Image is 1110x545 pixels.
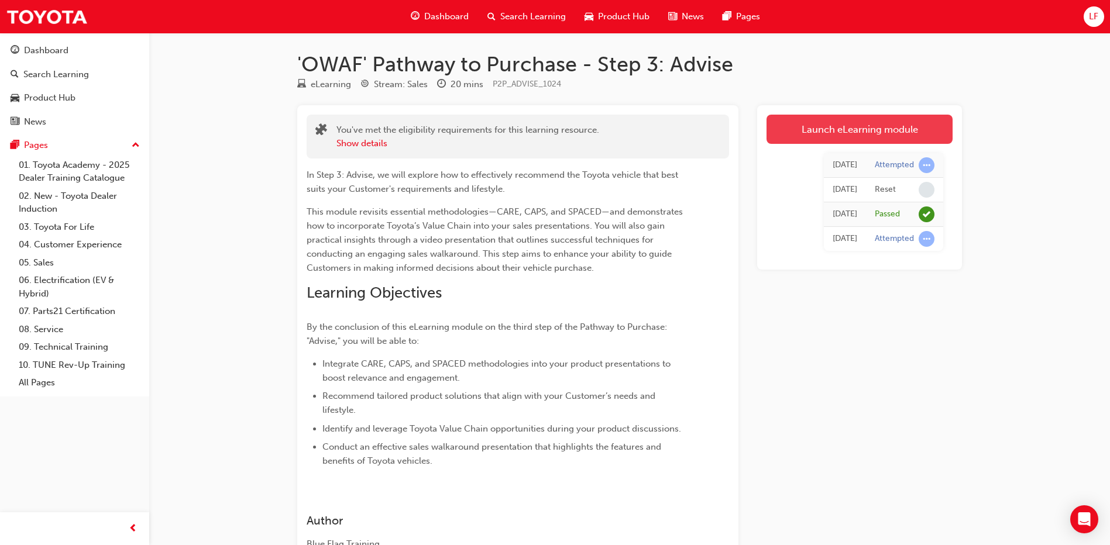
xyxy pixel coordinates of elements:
img: Trak [6,4,88,30]
div: Attempted [875,160,914,171]
button: LF [1084,6,1104,27]
span: News [682,10,704,23]
span: learningRecordVerb_PASS-icon [919,206,934,222]
div: Sat Aug 16 2025 12:30:36 GMT+0800 (Australian Western Standard Time) [833,183,857,196]
span: Dashboard [424,10,469,23]
div: Dashboard [24,44,68,57]
a: guage-iconDashboard [401,5,478,29]
div: Stream [360,77,428,92]
div: Search Learning [23,68,89,81]
span: Conduct an effective sales walkaround presentation that highlights the features and benefits of T... [322,441,664,466]
a: 02. New - Toyota Dealer Induction [14,187,145,218]
span: search-icon [487,9,496,24]
h3: Author [307,514,687,527]
a: 09. Technical Training [14,338,145,356]
button: Show details [336,137,387,150]
span: learningRecordVerb_ATTEMPT-icon [919,157,934,173]
a: 03. Toyota For Life [14,218,145,236]
a: Launch eLearning module [767,115,953,144]
a: Search Learning [5,64,145,85]
span: pages-icon [11,140,19,151]
span: search-icon [11,70,19,80]
span: car-icon [11,93,19,104]
a: 01. Toyota Academy - 2025 Dealer Training Catalogue [14,156,145,187]
div: Passed [875,209,900,220]
div: Reset [875,184,896,195]
span: This module revisits essential methodologies—CARE, CAPS, and SPACED—and demonstrates how to incor... [307,206,685,273]
div: You've met the eligibility requirements for this learning resource. [336,123,599,150]
span: Identify and leverage Toyota Value Chain opportunities during your product discussions. [322,423,681,434]
a: All Pages [14,374,145,392]
a: news-iconNews [659,5,713,29]
span: target-icon [360,80,369,90]
button: Pages [5,134,145,156]
span: prev-icon [129,522,138,536]
div: Stream: Sales [374,78,428,91]
span: Recommend tailored product solutions that align with your Customer’s needs and lifestyle. [322,391,658,415]
span: In Step 3: Advise, we will explore how to effectively recommend the Toyota vehicle that best suit... [307,170,681,194]
div: Sat Aug 16 2025 12:30:00 GMT+0800 (Australian Western Standard Time) [833,208,857,221]
div: Type [297,77,351,92]
div: 20 mins [451,78,483,91]
h1: 'OWAF' Pathway to Purchase - Step 3: Advise [297,51,962,77]
a: 10. TUNE Rev-Up Training [14,356,145,374]
div: Pages [24,139,48,152]
a: 08. Service [14,320,145,339]
span: up-icon [132,138,140,153]
span: Product Hub [598,10,649,23]
div: Open Intercom Messenger [1070,505,1098,533]
span: pages-icon [723,9,731,24]
span: news-icon [11,117,19,127]
a: 06. Electrification (EV & Hybrid) [14,271,145,302]
a: Dashboard [5,40,145,61]
span: Learning resource code [493,79,561,89]
span: Search Learning [500,10,566,23]
span: Pages [736,10,760,23]
div: Product Hub [24,91,75,105]
div: Duration [437,77,483,92]
a: 05. Sales [14,254,145,272]
span: car-icon [585,9,593,24]
a: 07. Parts21 Certification [14,302,145,320]
span: clock-icon [437,80,446,90]
span: learningResourceType_ELEARNING-icon [297,80,306,90]
span: By the conclusion of this eLearning module on the third step of the Pathway to Purchase: "Advise,... [307,322,669,346]
div: News [24,115,46,129]
div: Sat Aug 16 2025 12:30:38 GMT+0800 (Australian Western Standard Time) [833,158,857,172]
span: puzzle-icon [315,125,327,138]
span: LF [1089,10,1098,23]
a: 04. Customer Experience [14,236,145,254]
div: eLearning [311,78,351,91]
div: Sat Aug 16 2025 11:45:11 GMT+0800 (Australian Western Standard Time) [833,232,857,246]
a: pages-iconPages [713,5,769,29]
span: news-icon [668,9,677,24]
span: Integrate CARE, CAPS, and SPACED methodologies into your product presentations to boost relevance... [322,358,673,383]
span: guage-icon [11,46,19,56]
a: Product Hub [5,87,145,109]
span: learningRecordVerb_ATTEMPT-icon [919,231,934,247]
button: DashboardSearch LearningProduct HubNews [5,37,145,134]
span: Learning Objectives [307,284,442,302]
div: Attempted [875,233,914,244]
a: News [5,111,145,133]
a: search-iconSearch Learning [478,5,575,29]
a: car-iconProduct Hub [575,5,659,29]
span: learningRecordVerb_NONE-icon [919,182,934,198]
span: guage-icon [411,9,420,24]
